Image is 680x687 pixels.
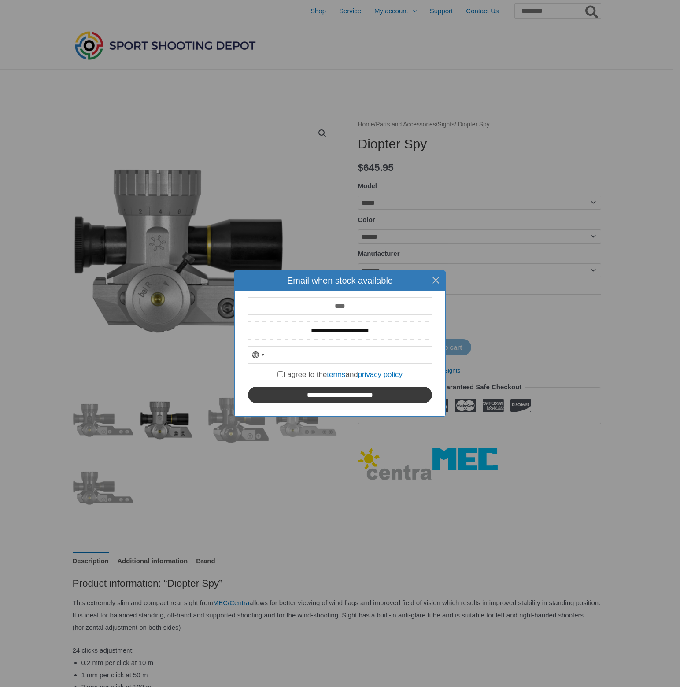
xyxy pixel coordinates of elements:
input: I agree to thetermsandprivacy policy [277,371,283,377]
a: terms [327,370,345,379]
button: Selected country [248,347,269,364]
h4: Email when stock available [241,275,439,286]
label: I agree to the and [277,370,403,379]
a: privacy policy [358,370,403,379]
button: Close this dialog [426,270,446,290]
